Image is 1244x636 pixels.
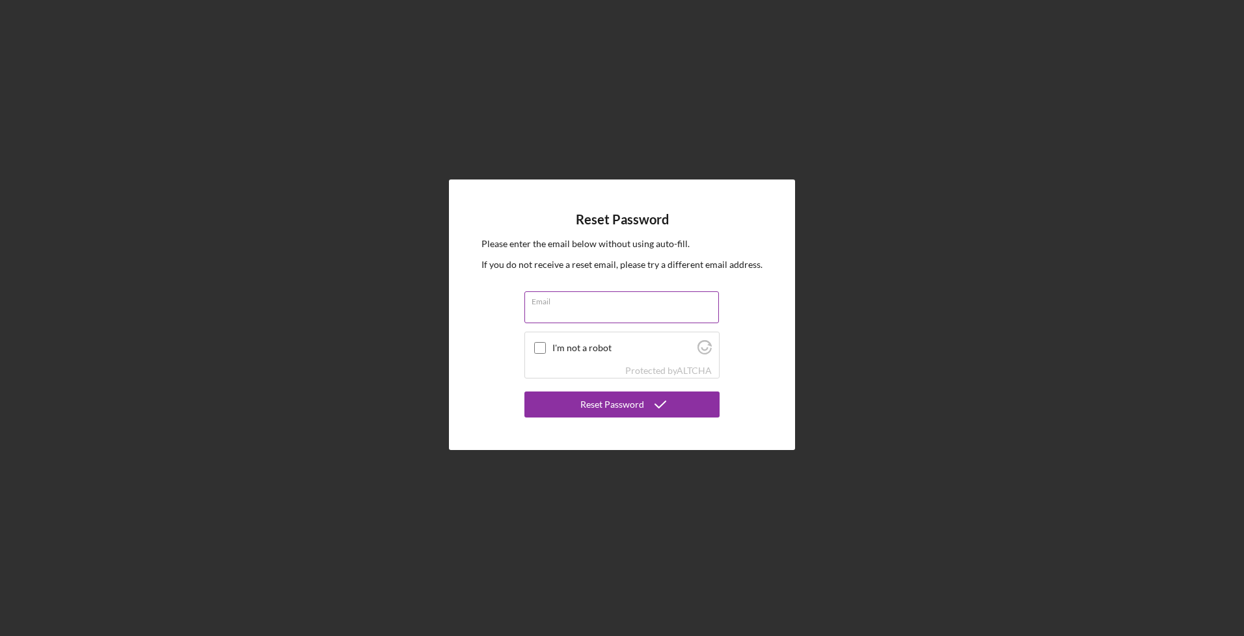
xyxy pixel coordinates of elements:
[481,237,763,251] p: Please enter the email below without using auto-fill.
[697,345,712,356] a: Visit Altcha.org
[524,391,720,417] button: Reset Password
[481,258,763,272] p: If you do not receive a reset email, please try a different email address.
[625,365,712,376] div: Protected by
[552,343,694,353] label: I'm not a robot
[532,292,719,306] label: Email
[576,212,669,227] h4: Reset Password
[677,365,712,376] a: Visit Altcha.org
[580,391,644,417] div: Reset Password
